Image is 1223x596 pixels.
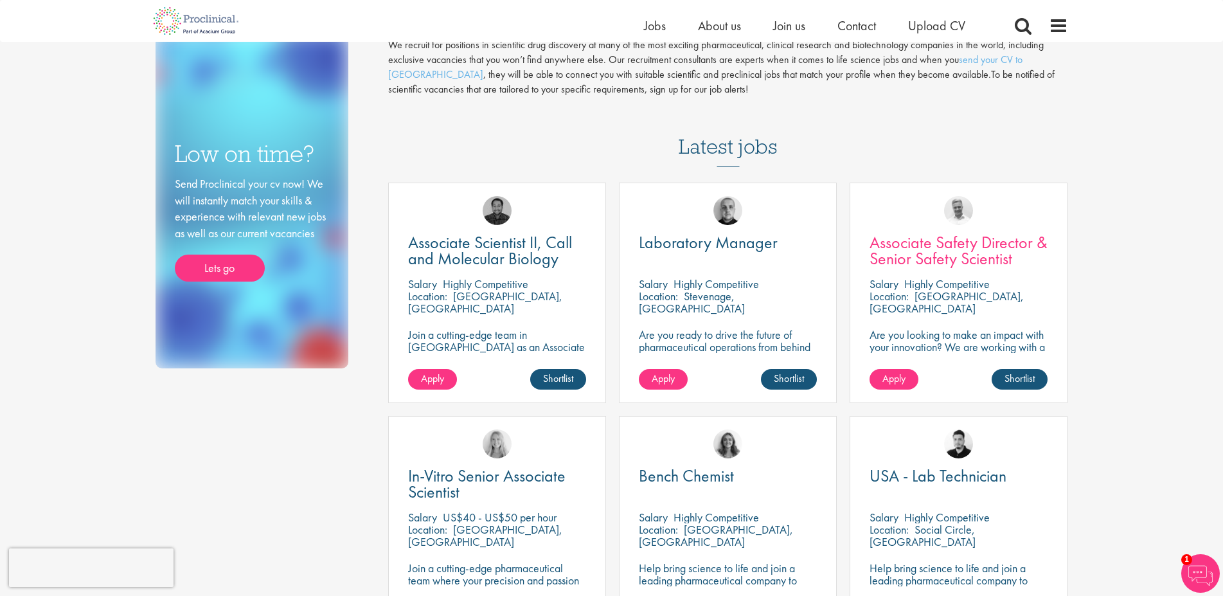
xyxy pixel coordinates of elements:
p: Highly Competitive [674,276,759,291]
span: Salary [639,510,668,525]
a: Lets go [175,255,265,282]
span: Salary [408,276,437,291]
span: Apply [652,372,675,385]
p: Highly Competitive [904,510,990,525]
span: Apply [882,372,906,385]
span: Apply [421,372,444,385]
p: Are you ready to drive the future of pharmaceutical operations from behind the scenes? Looking to... [639,329,817,390]
p: US$40 - US$50 per hour [443,510,557,525]
h3: Latest jobs [679,104,778,167]
p: Are you looking to make an impact with your innovation? We are working with a well-established ph... [870,329,1048,390]
a: Apply [639,369,688,390]
a: Join us [773,17,805,34]
a: Shortlist [992,369,1048,390]
img: Chatbot [1181,554,1220,593]
a: Shortlist [761,369,817,390]
a: Laboratory Manager [639,235,817,251]
a: About us [698,17,741,34]
img: Anderson Maldonado [944,429,973,458]
a: Apply [870,369,918,390]
span: Salary [870,276,898,291]
span: Location: [639,522,678,537]
a: In-Vitro Senior Associate Scientist [408,468,586,500]
span: Laboratory Manager [639,231,778,253]
a: Apply [408,369,457,390]
span: USA - Lab Technician [870,465,1006,487]
span: Location: [870,289,909,303]
a: send your CV to [GEOGRAPHIC_DATA] [388,53,1022,81]
div: Send Proclinical your cv now! We will instantly match your skills & experience with relevant new ... [175,176,329,282]
span: Location: [408,289,447,303]
h3: Low on time? [175,141,329,167]
a: Shortlist [530,369,586,390]
a: Upload CV [908,17,965,34]
span: Salary [870,510,898,525]
p: [GEOGRAPHIC_DATA], [GEOGRAPHIC_DATA] [870,289,1024,316]
span: Associate Scientist II, Call and Molecular Biology [408,231,572,269]
p: [GEOGRAPHIC_DATA], [GEOGRAPHIC_DATA] [639,522,793,549]
img: Jackie Cerchio [713,429,742,458]
p: Stevenage, [GEOGRAPHIC_DATA] [639,289,745,316]
span: Bench Chemist [639,465,734,487]
p: Highly Competitive [443,276,528,291]
span: To be notified of scientific vacancies that are tailored to your specific requirements, sign up f... [388,68,1055,96]
p: Highly Competitive [674,510,759,525]
a: USA - Lab Technician [870,468,1048,484]
p: [GEOGRAPHIC_DATA], [GEOGRAPHIC_DATA] [408,522,562,549]
p: Highly Competitive [904,276,990,291]
img: Joshua Bye [944,196,973,225]
span: Location: [639,289,678,303]
a: Bench Chemist [639,468,817,484]
a: Associate Scientist II, Call and Molecular Biology [408,235,586,267]
p: Social Circle, [GEOGRAPHIC_DATA] [870,522,976,549]
a: Associate Safety Director & Senior Safety Scientist [870,235,1048,267]
span: Location: [408,522,447,537]
img: Harry Budge [713,196,742,225]
img: Mike Raletz [483,196,512,225]
p: [GEOGRAPHIC_DATA], [GEOGRAPHIC_DATA] [408,289,562,316]
span: Salary [408,510,437,525]
p: Join a cutting-edge team in [GEOGRAPHIC_DATA] as an Associate Scientist II and help shape the fut... [408,329,586,390]
span: Associate Safety Director & Senior Safety Scientist [870,231,1048,269]
span: Salary [639,276,668,291]
span: In-Vitro Senior Associate Scientist [408,465,566,503]
a: Jobs [644,17,666,34]
span: Location: [870,522,909,537]
img: Shannon Briggs [483,429,512,458]
a: Contact [837,17,876,34]
p: We recruit for positions in scientific drug discovery at many of the most exciting pharmaceutical... [388,38,1068,96]
iframe: reCAPTCHA [9,548,174,587]
span: 1 [1181,554,1192,565]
